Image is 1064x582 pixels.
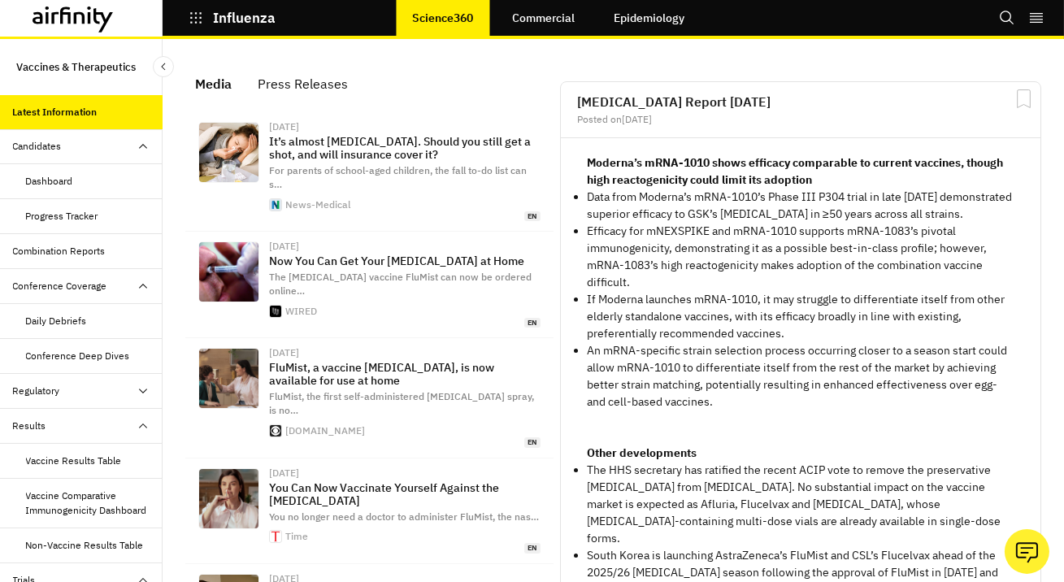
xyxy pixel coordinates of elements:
[199,349,258,408] img: astr-a918912-4c.jpg
[185,458,554,564] a: [DATE]You Can Now Vaccinate Yourself Against the [MEDICAL_DATA]You no longer need a doctor to adm...
[524,543,541,554] span: en
[16,52,136,82] p: Vaccines & Therapeutics
[587,445,697,460] strong: Other developments
[13,244,106,258] div: Combination Reports
[13,384,60,398] div: Regulatory
[587,223,1014,291] p: Efficacy for mNEXSPIKE and mRNA-1010 supports mRNA-1083’s pivotal immunogenicity, demonstrating i...
[13,139,62,154] div: Candidates
[269,390,534,416] span: FluMist, the first self-administered [MEDICAL_DATA] spray, is no …
[269,271,532,297] span: The [MEDICAL_DATA] vaccine FluMist can now be ordered online …
[285,532,308,541] div: Time
[577,115,1024,124] div: Posted on [DATE]
[587,189,1014,223] p: Data from Moderna’s mRNA-1010’s Phase III P304 trial in late [DATE] demonstrated superior efficac...
[1005,529,1049,574] button: Ask our analysts
[26,454,122,468] div: Vaccine Results Table
[270,199,281,211] img: favicon-96x96.png
[26,538,144,553] div: Non-Vaccine Results Table
[26,349,130,363] div: Conference Deep Dives
[269,254,541,267] p: Now You Can Get Your [MEDICAL_DATA] at Home
[213,11,276,25] p: Influenza
[269,241,541,251] div: [DATE]
[185,338,554,458] a: [DATE]FluMist, a vaccine [MEDICAL_DATA], is now available for use at homeFluMist, the first self-...
[185,232,554,338] a: [DATE]Now You Can Get Your [MEDICAL_DATA] at HomeThe [MEDICAL_DATA] vaccine FluMist can now be or...
[13,105,98,119] div: Latest Information
[587,155,1003,187] strong: Moderna’s mRNA-1010 shows efficacy comparable to current vaccines, though high reactogenicity cou...
[270,306,281,317] img: favicon.ico
[13,419,46,433] div: Results
[26,209,98,224] div: Progress Tracker
[199,123,258,182] img: Sick_Woman.Flu.Woman_Caught_Cold._Sneezing_into_Tissue._Headache._Virus_.Medicines_-_Subbotina_An...
[26,174,73,189] div: Dashboard
[195,72,232,96] div: Media
[189,4,276,32] button: Influenza
[269,348,541,358] div: [DATE]
[285,200,350,210] div: News-Medical
[587,342,1014,410] p: An mRNA-specific strain selection process occurring closer to a season start could allow mRNA-101...
[270,531,281,542] img: android-chrome-192x192.png
[269,468,541,478] div: [DATE]
[577,95,1024,108] h2: [MEDICAL_DATA] Report [DATE]
[587,291,1014,342] p: If Moderna launches mRNA-1010, it may struggle to differentiate itself from other elderly standal...
[524,437,541,448] span: en
[270,425,281,436] img: icon-192x192.png
[1014,89,1034,109] svg: Bookmark Report
[269,135,541,161] p: It’s almost [MEDICAL_DATA]. Should you still get a shot, and will insurance cover it?
[587,462,1014,547] p: The HHS secretary has ratified the recent ACIP vote to remove the preservative [MEDICAL_DATA] fro...
[199,242,258,302] img: GettyImages-91956286.jpg
[269,510,539,523] span: You no longer need a doctor to administer FluMist, the nas …
[269,361,541,387] p: FluMist, a vaccine [MEDICAL_DATA], is now available for use at home
[269,481,541,507] p: You Can Now Vaccinate Yourself Against the [MEDICAL_DATA]
[185,112,554,232] a: [DATE]It’s almost [MEDICAL_DATA]. Should you still get a shot, and will insurance cover it?For pa...
[26,489,150,518] div: Vaccine Comparative Immunogenicity Dashboard
[524,318,541,328] span: en
[269,164,527,190] span: For parents of school-aged children, the fall to-do list can s …
[524,211,541,222] span: en
[258,72,348,96] div: Press Releases
[285,426,365,436] div: [DOMAIN_NAME]
[153,56,174,77] button: Close Sidebar
[26,314,87,328] div: Daily Debriefs
[199,469,258,528] img: ASTR_A918468_RGB.png
[269,122,541,132] div: [DATE]
[285,306,317,316] div: WIRED
[999,4,1015,32] button: Search
[13,279,107,293] div: Conference Coverage
[412,11,473,24] p: Science360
